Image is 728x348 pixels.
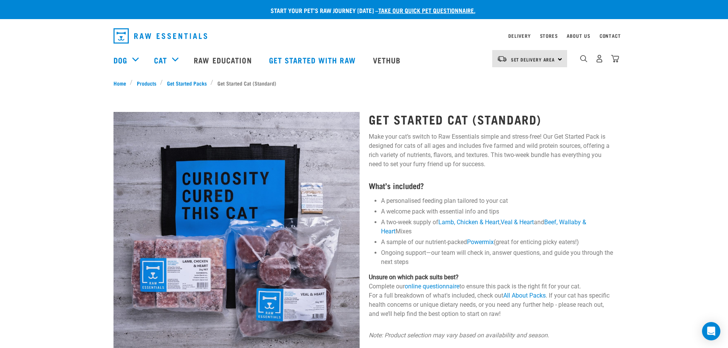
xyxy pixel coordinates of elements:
li: A welcome pack with essential info and tips [381,207,615,216]
a: All About Packs [503,292,546,299]
a: Veal & Heart [501,219,534,226]
li: Ongoing support—our team will check in, answer questions, and guide you through the next steps [381,248,615,267]
a: Stores [540,34,558,37]
a: online questionnaire [405,283,459,290]
img: home-icon@2x.png [611,55,619,63]
nav: breadcrumbs [113,79,615,87]
a: take our quick pet questionnaire. [378,8,475,12]
img: home-icon-1@2x.png [580,55,587,62]
li: A personalised feeding plan tailored to your cat [381,196,615,206]
img: Raw Essentials Logo [113,28,207,44]
a: Products [133,79,160,87]
div: Open Intercom Messenger [702,322,720,340]
p: Complete our to ensure this pack is the right fit for your cat. For a full breakdown of what's in... [369,273,615,319]
img: user.png [595,55,603,63]
a: Dog [113,54,127,66]
li: A sample of our nutrient-packed (great for enticing picky eaters!) [381,238,615,247]
a: Raw Education [186,45,261,75]
a: Contact [600,34,621,37]
strong: What’s included? [369,183,424,188]
p: Make your cat’s switch to Raw Essentials simple and stress-free! Our Get Started Pack is designed... [369,132,615,169]
a: Cat [154,54,167,66]
span: Set Delivery Area [511,58,555,61]
em: Note: Product selection may vary based on availability and season. [369,332,549,339]
a: Delivery [508,34,530,37]
a: Get started with Raw [261,45,365,75]
a: About Us [567,34,590,37]
a: Home [113,79,130,87]
strong: Unsure on which pack suits best? [369,274,459,281]
nav: dropdown navigation [107,25,621,47]
a: Get Started Packs [163,79,211,87]
a: Vethub [365,45,410,75]
a: Powermix [467,238,494,246]
a: Lamb, Chicken & Heart [438,219,499,226]
li: A two-week supply of , and Mixes [381,218,615,236]
h1: Get Started Cat (Standard) [369,112,615,126]
img: van-moving.png [497,55,507,62]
